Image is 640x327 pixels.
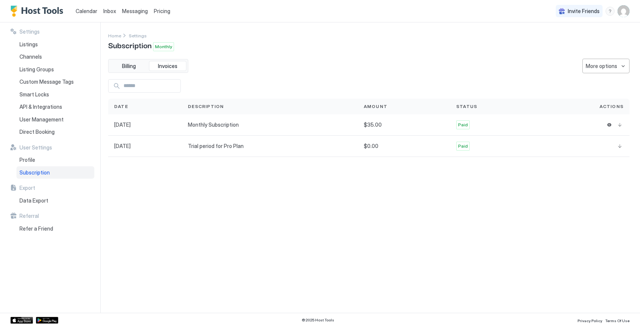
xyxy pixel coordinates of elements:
span: Listings [19,41,38,48]
span: $0.00 [364,143,378,149]
a: App Store [10,317,33,324]
button: Download [616,121,624,129]
span: Settings [129,33,147,38]
a: Privacy Policy [577,316,602,324]
span: API & Integrations [19,104,62,110]
span: Custom Message Tags [19,78,74,85]
span: Inbox [103,8,116,14]
button: Invoices [149,61,186,71]
span: Subscription [19,169,50,176]
span: Trial period for Pro Plan [188,143,244,149]
span: Amount [364,103,387,110]
span: Listing Groups [19,66,54,73]
a: Host Tools Logo [10,6,67,17]
span: Direct Booking [19,129,55,135]
button: Download [616,142,624,150]
span: Export [19,185,35,191]
a: Subscription [16,166,94,179]
span: Monthly [155,43,172,50]
iframe: Intercom live chat [7,302,25,320]
span: Description [188,103,224,110]
div: menu [606,7,615,16]
span: Actions [600,103,624,110]
span: $35.00 [364,121,382,128]
span: [DATE] [114,121,131,128]
span: User Management [19,116,64,123]
span: Calendar [76,8,97,14]
span: Monthly Subscription [188,121,239,128]
a: Custom Message Tags [16,75,94,88]
span: Invoices [158,63,177,70]
a: Direct Booking [16,126,94,138]
a: Smart Locks [16,88,94,101]
span: Paid [458,121,468,128]
a: Terms Of Use [605,316,630,324]
div: menu [582,59,630,73]
span: Smart Locks [19,91,49,98]
a: Calendar [76,7,97,15]
a: Listings [16,38,94,51]
a: Data Export [16,194,94,207]
span: Pricing [154,8,170,15]
span: Privacy Policy [577,318,602,323]
a: Channels [16,50,94,63]
span: Paid [458,143,468,149]
button: Receipt [606,121,613,129]
span: Refer a Friend [19,225,53,232]
span: Home [108,33,121,38]
div: tab-group [108,59,188,73]
a: Inbox [103,7,116,15]
a: API & Integrations [16,101,94,113]
div: Breadcrumb [129,31,147,39]
span: Date [114,103,128,110]
span: Billing [122,63,136,70]
span: Channels [19,53,42,60]
span: User Settings [19,144,52,151]
span: Profile [19,157,35,163]
span: Data Export [19,197,48,204]
span: Invite Friends [568,8,600,15]
span: Messaging [122,8,148,14]
div: More options [586,62,617,70]
input: Input Field [121,80,180,92]
div: User profile [618,5,630,17]
a: Settings [129,31,147,39]
a: Google Play Store [36,317,58,324]
span: Subscription [108,39,152,50]
span: © 2025 Host Tools [302,318,334,323]
a: Messaging [122,7,148,15]
span: [DATE] [114,143,131,149]
a: Refer a Friend [16,222,94,235]
span: Status [456,103,477,110]
button: Billing [110,61,147,71]
span: Referral [19,213,39,219]
span: Settings [19,28,40,35]
button: More options [582,59,630,73]
a: Home [108,31,121,39]
div: Breadcrumb [108,31,121,39]
span: Terms Of Use [605,318,630,323]
a: Listing Groups [16,63,94,76]
a: Profile [16,154,94,166]
a: User Management [16,113,94,126]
